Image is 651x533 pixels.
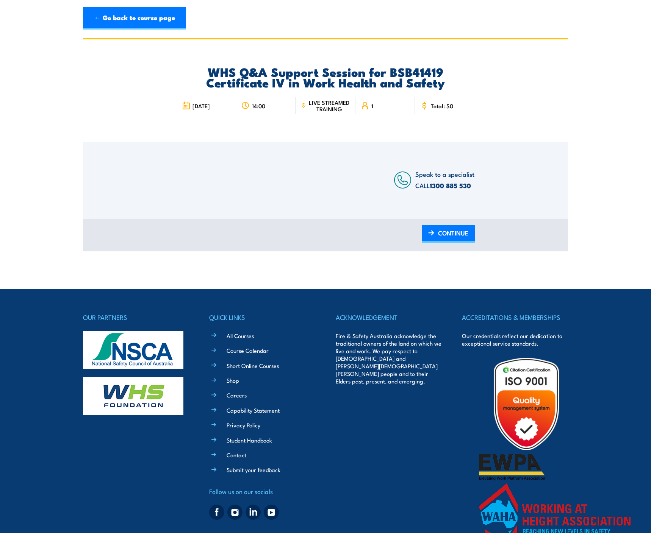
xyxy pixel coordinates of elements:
a: CONTINUE [422,225,475,243]
span: Total: $0 [431,103,453,109]
h4: QUICK LINKS [209,312,315,323]
span: [DATE] [192,103,210,109]
img: ewpa-logo [479,454,545,480]
h4: ACKNOWLEDGEMENT [336,312,442,323]
h2: WHS Q&A Support Session for BSB41419 Certificate IV in Work Health and Safety [177,66,475,87]
a: 1300 885 530 [430,181,471,190]
a: Short Online Courses [227,362,279,369]
span: LIVE STREAMED TRAINING [308,99,350,112]
a: Privacy Policy [227,421,260,429]
img: whs-logo-footer [83,377,183,415]
a: Shop [227,376,239,384]
span: CONTINUE [438,223,468,243]
h4: OUR PARTNERS [83,312,189,323]
p: Our credentials reflect our dedication to exceptional service standards. [462,332,568,347]
a: Careers [227,391,247,399]
span: Speak to a specialist CALL [415,169,474,190]
span: 14:00 [252,103,265,109]
span: 1 [371,103,373,109]
img: Untitled design (19) [479,357,574,451]
p: Fire & Safety Australia acknowledge the traditional owners of the land on which we live and work.... [336,332,442,385]
h4: Follow us on our socials [209,486,315,497]
a: Student Handbook [227,436,272,444]
a: Course Calendar [227,346,269,354]
img: nsca-logo-footer [83,331,183,369]
a: ← Go back to course page [83,7,186,30]
h4: ACCREDITATIONS & MEMBERSHIPS [462,312,568,323]
a: All Courses [227,332,254,340]
a: Capability Statement [227,406,280,414]
a: Contact [227,451,246,459]
a: Submit your feedback [227,466,280,474]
